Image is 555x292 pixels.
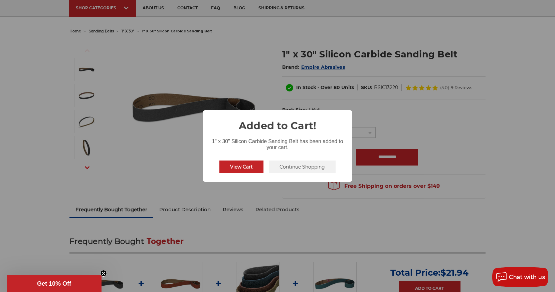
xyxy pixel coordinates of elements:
[37,280,71,287] span: Get 10% Off
[219,161,263,173] button: View Cart
[492,267,548,287] button: Chat with us
[203,133,352,152] div: 1" x 30" Silicon Carbide Sanding Belt has been added to your cart.
[269,161,336,173] button: Continue Shopping
[100,270,107,277] button: Close teaser
[203,110,352,133] h2: Added to Cart!
[509,274,545,280] span: Chat with us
